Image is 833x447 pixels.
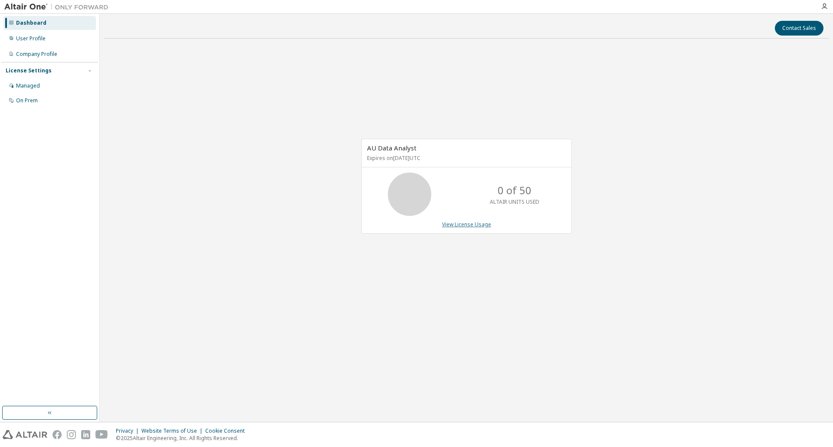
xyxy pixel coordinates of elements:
[16,35,46,42] div: User Profile
[442,221,491,228] a: View License Usage
[498,183,531,198] p: 0 of 50
[490,198,539,206] p: ALTAIR UNITS USED
[67,430,76,439] img: instagram.svg
[367,144,416,152] span: AU Data Analyst
[16,51,57,58] div: Company Profile
[141,427,205,434] div: Website Terms of Use
[6,67,52,74] div: License Settings
[775,21,823,36] button: Contact Sales
[367,154,564,162] p: Expires on [DATE] UTC
[16,20,46,26] div: Dashboard
[205,427,250,434] div: Cookie Consent
[81,430,90,439] img: linkedin.svg
[3,430,47,439] img: altair_logo.svg
[16,97,38,104] div: On Prem
[116,434,250,442] p: © 2025 Altair Engineering, Inc. All Rights Reserved.
[95,430,108,439] img: youtube.svg
[52,430,62,439] img: facebook.svg
[4,3,113,11] img: Altair One
[116,427,141,434] div: Privacy
[16,82,40,89] div: Managed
